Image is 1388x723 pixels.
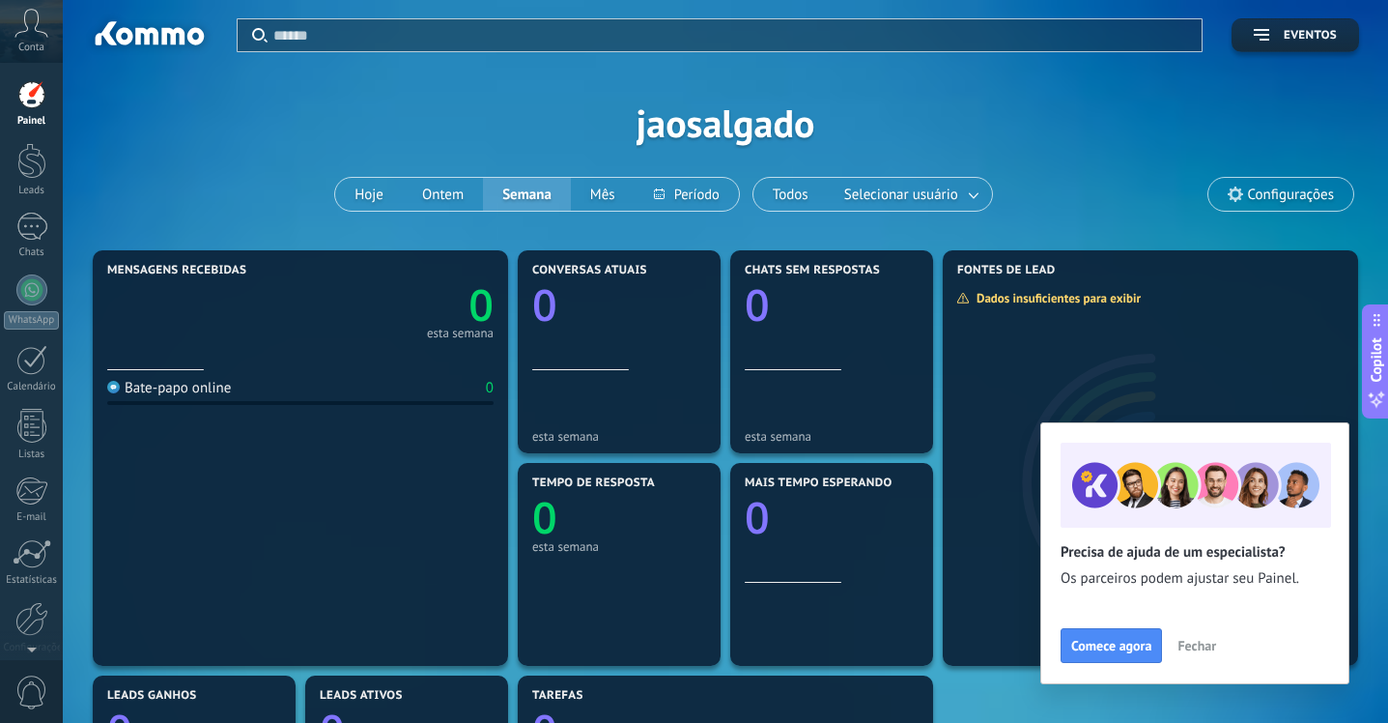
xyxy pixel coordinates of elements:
text: 0 [745,488,770,547]
span: Chats sem respostas [745,264,880,277]
img: Bate-papo online [107,381,120,393]
span: Tempo de resposta [532,477,655,490]
div: Leads [4,185,60,197]
span: Os parceiros podem ajustar seu Painel. [1061,569,1329,589]
div: 0 [486,379,494,397]
button: Hoje [335,178,403,211]
button: Selecionar usuário [828,178,992,211]
span: Conta [18,42,44,54]
div: E-mail [4,511,60,524]
span: Conversas atuais [532,264,647,277]
span: Configurações [1248,187,1334,203]
span: Fontes de lead [957,264,1056,277]
div: Estatísticas [4,574,60,587]
button: Ontem [403,178,483,211]
div: Chats [4,246,60,259]
span: Selecionar usuário [840,182,962,208]
div: Dados insuficientes para exibir [956,290,1154,306]
div: WhatsApp [4,311,59,330]
div: esta semana [745,429,919,444]
div: esta semana [532,429,706,444]
span: Leads ativos [320,689,403,703]
span: Mensagens recebidas [107,264,246,277]
span: Copilot [1367,338,1386,383]
text: 0 [532,488,557,547]
div: Calendário [4,381,60,393]
button: Mês [571,178,635,211]
span: Eventos [1284,29,1337,43]
a: 0 [300,275,494,334]
div: Bate-papo online [107,379,231,397]
span: Leads ganhos [107,689,197,703]
span: Tarefas [532,689,583,703]
div: Painel [4,115,60,128]
h2: Precisa de ajuda de um especialista? [1061,543,1329,562]
button: Período [635,178,739,211]
span: Mais tempo esperando [745,477,892,490]
text: 0 [532,275,557,334]
button: Todos [753,178,828,211]
div: esta semana [427,329,494,338]
text: 0 [745,275,770,334]
button: Comece agora [1061,628,1162,663]
button: Semana [483,178,571,211]
span: Comece agora [1071,639,1151,652]
button: Fechar [1169,631,1225,660]
button: Eventos [1232,18,1359,52]
div: esta semana [532,539,706,554]
span: Fechar [1177,639,1216,652]
div: Listas [4,448,60,461]
text: 0 [468,275,494,334]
